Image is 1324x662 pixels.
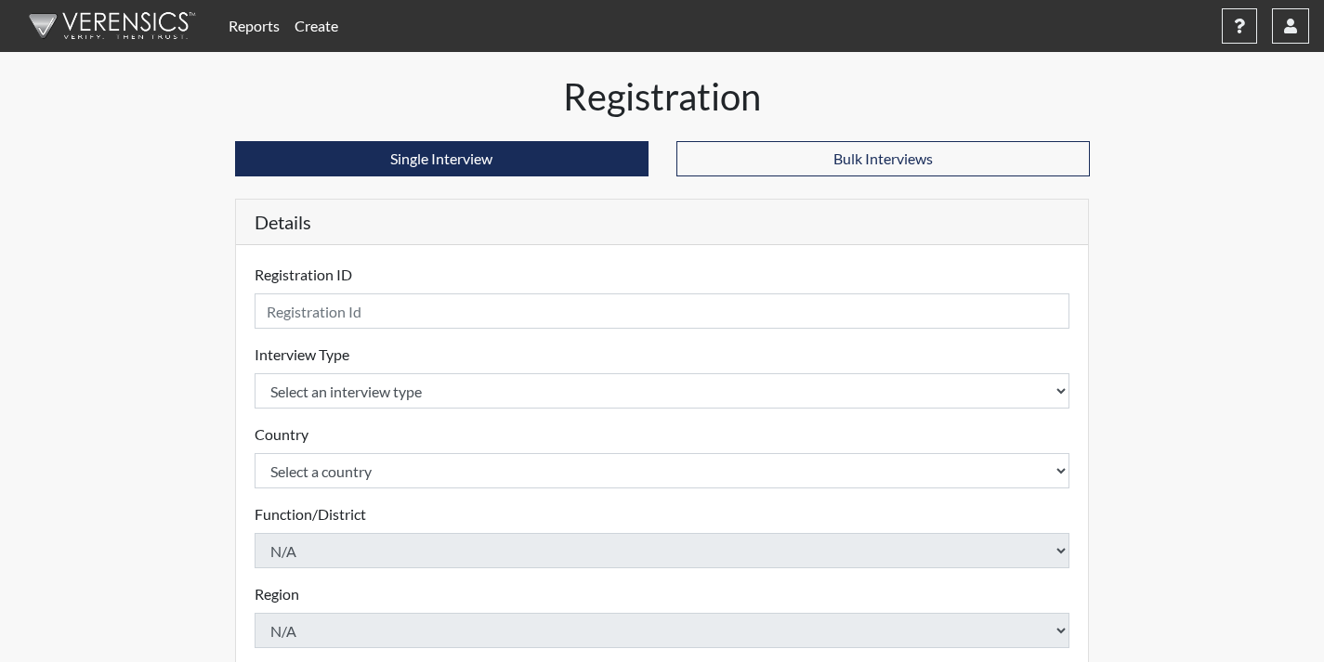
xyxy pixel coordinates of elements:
label: Country [255,423,308,446]
h5: Details [236,200,1089,245]
a: Reports [221,7,287,45]
label: Registration ID [255,264,352,286]
button: Single Interview [235,141,649,176]
input: Insert a Registration ID, which needs to be a unique alphanumeric value for each interviewee [255,293,1070,329]
h1: Registration [235,74,1090,119]
label: Region [255,583,299,605]
label: Interview Type [255,344,349,366]
label: Function/District [255,503,366,526]
a: Create [287,7,346,45]
button: Bulk Interviews [676,141,1090,176]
